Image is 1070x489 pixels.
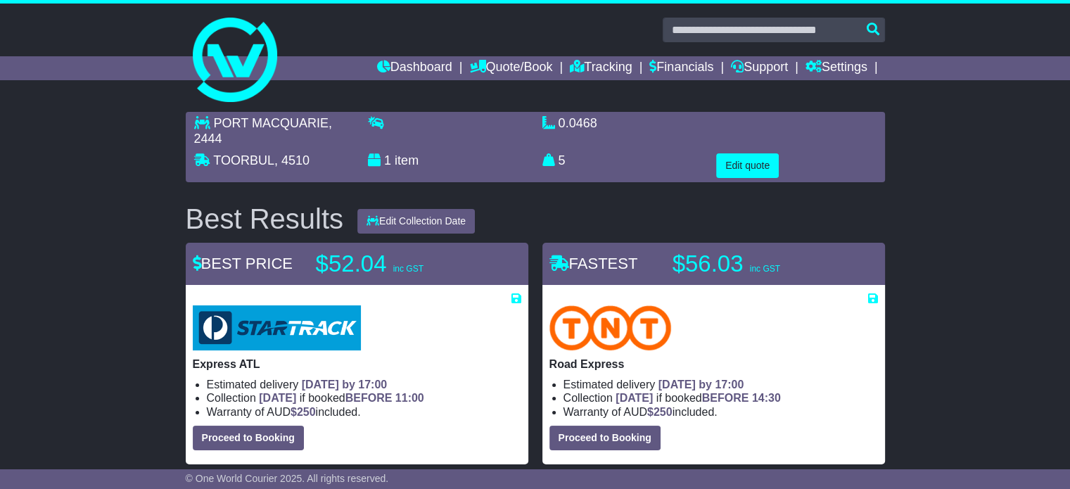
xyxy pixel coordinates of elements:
[395,153,419,167] span: item
[316,250,492,278] p: $52.04
[563,378,878,391] li: Estimated delivery
[193,426,304,450] button: Proceed to Booking
[302,379,388,390] span: [DATE] by 17:00
[752,392,781,404] span: 14:30
[377,56,452,80] a: Dashboard
[193,305,361,350] img: StarTrack: Express ATL
[570,56,632,80] a: Tracking
[259,392,296,404] span: [DATE]
[357,209,475,234] button: Edit Collection Date
[658,379,744,390] span: [DATE] by 17:00
[291,406,316,418] span: $
[805,56,867,80] a: Settings
[297,406,316,418] span: 250
[616,392,780,404] span: if booked
[193,357,521,371] p: Express ATL
[207,391,521,405] li: Collection
[395,392,424,404] span: 11:00
[384,153,391,167] span: 1
[559,153,566,167] span: 5
[207,378,521,391] li: Estimated delivery
[274,153,310,167] span: , 4510
[649,56,713,80] a: Financials
[673,250,848,278] p: $56.03
[193,255,293,272] span: BEST PRICE
[345,392,393,404] span: BEFORE
[702,392,749,404] span: BEFORE
[214,116,329,130] span: PORT MACQUARIE
[393,264,423,274] span: inc GST
[207,405,521,419] li: Warranty of AUD included.
[563,405,878,419] li: Warranty of AUD included.
[469,56,552,80] a: Quote/Book
[559,116,597,130] span: 0.0468
[549,357,878,371] p: Road Express
[549,305,672,350] img: TNT Domestic: Road Express
[549,255,638,272] span: FASTEST
[731,56,788,80] a: Support
[654,406,673,418] span: 250
[186,473,389,484] span: © One World Courier 2025. All rights reserved.
[194,116,332,146] span: , 2444
[259,392,423,404] span: if booked
[616,392,653,404] span: [DATE]
[563,391,878,405] li: Collection
[179,203,351,234] div: Best Results
[750,264,780,274] span: inc GST
[549,426,661,450] button: Proceed to Booking
[716,153,779,178] button: Edit quote
[647,406,673,418] span: $
[213,153,274,167] span: TOORBUL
